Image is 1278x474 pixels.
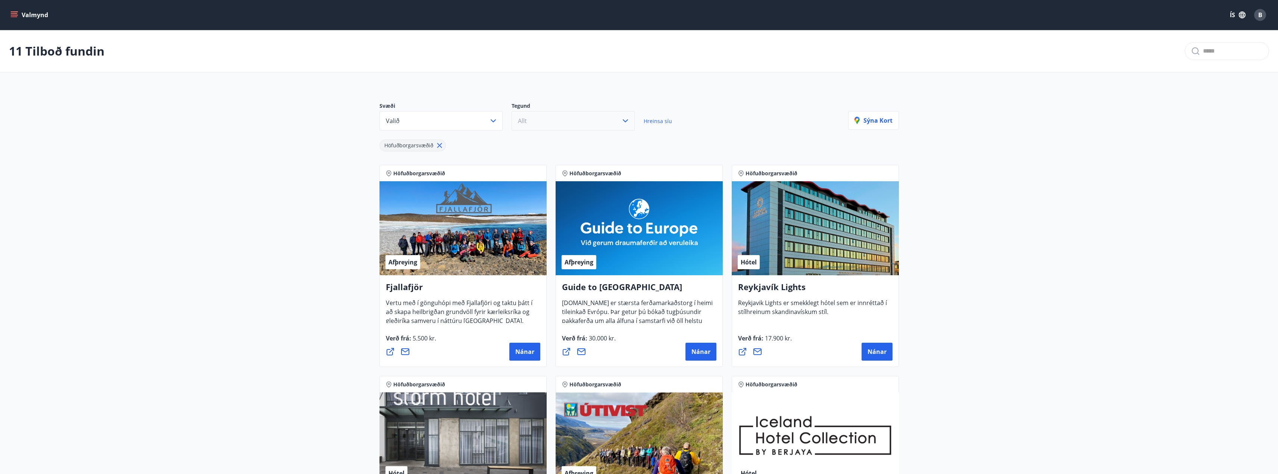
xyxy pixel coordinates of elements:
span: Höfuðborgarsvæðið [384,142,433,149]
span: 17.900 kr. [763,334,792,342]
span: Verð frá : [562,334,616,348]
span: Verð frá : [738,334,792,348]
span: Nánar [515,348,534,356]
span: Nánar [691,348,710,356]
span: Valið [386,117,400,125]
span: Hreinsa síu [644,117,672,125]
span: Höfuðborgarsvæðið [393,170,445,177]
p: Svæði [379,102,512,111]
span: Höfuðborgarsvæðið [746,170,797,177]
span: Höfuðborgarsvæðið [569,170,621,177]
button: Valið [379,111,503,131]
button: menu [9,8,51,22]
button: Allt [512,111,635,131]
h4: Reykjavík Lights [738,281,893,298]
span: Nánar [868,348,887,356]
span: Verð frá : [386,334,436,348]
button: Nánar [509,343,540,361]
p: Sýna kort [854,116,893,125]
span: Afþreying [565,258,593,266]
h4: Guide to [GEOGRAPHIC_DATA] [562,281,716,298]
button: Nánar [862,343,893,361]
h4: Fjallafjör [386,281,540,298]
button: Sýna kort [848,111,899,130]
span: B [1258,11,1262,19]
div: Höfuðborgarsvæðið [379,139,446,151]
p: 11 Tilboð fundin [9,43,104,59]
button: B [1251,6,1269,24]
span: 30.000 kr. [587,334,616,342]
span: Hótel [741,258,757,266]
span: Höfuðborgarsvæðið [569,381,621,388]
span: Reykjavik Lights er smekklegt hótel sem er innréttað í stílhreinum skandinavískum stíl. [738,299,887,322]
p: Tegund [512,102,644,111]
span: Allt [518,117,527,125]
span: Höfuðborgarsvæðið [393,381,445,388]
span: [DOMAIN_NAME] er stærsta ferðamarkaðstorg í heimi tileinkað Evrópu. Þar getur þú bókað tugþúsundi... [562,299,713,349]
button: ÍS [1226,8,1250,22]
button: Nánar [685,343,716,361]
span: Vertu með í gönguhópi með Fjallafjöri og taktu þátt í að skapa heilbrigðan grundvöll fyrir kærlei... [386,299,532,331]
span: 5.500 kr. [411,334,436,342]
span: Höfuðborgarsvæðið [746,381,797,388]
span: Afþreying [388,258,417,266]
